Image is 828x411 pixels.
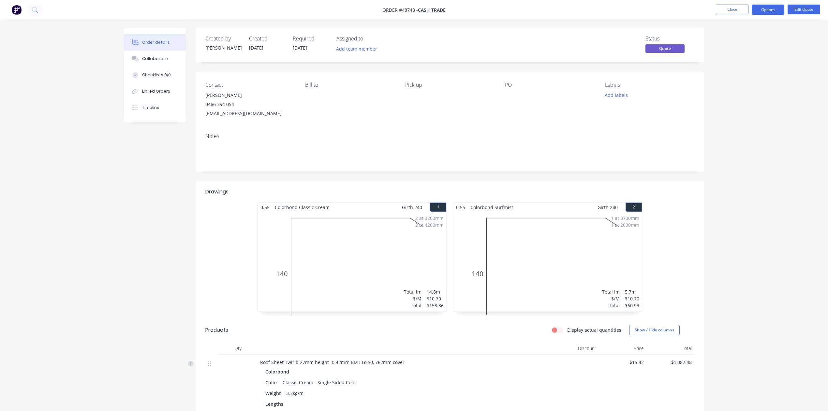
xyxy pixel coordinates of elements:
[205,91,295,118] div: [PERSON_NAME]0466 394 054[EMAIL_ADDRESS][DOMAIN_NAME]
[280,378,360,387] div: Classic Cream - Single Sided Color
[430,203,446,212] button: 1
[404,295,421,302] div: $/M
[602,288,620,295] div: Total lm
[249,36,285,42] div: Created
[404,288,421,295] div: Total lm
[602,295,620,302] div: $/M
[305,82,394,88] div: Bill to
[645,44,685,54] button: Quote
[205,44,241,51] div: [PERSON_NAME]
[402,203,422,212] span: Girth 240
[405,82,495,88] div: Pick up
[716,5,748,14] button: Close
[293,45,307,51] span: [DATE]
[598,203,618,212] span: Girth 240
[333,44,381,53] button: Add team member
[124,67,186,83] button: Checklists 0/0
[205,100,295,109] div: 0466 394 054
[427,295,444,302] div: $10.70
[752,5,784,15] button: Options
[124,51,186,67] button: Collaborate
[505,82,594,88] div: PO
[265,401,283,407] span: Lengths
[601,91,631,99] button: Add labels
[646,342,694,355] div: Total
[602,302,620,309] div: Total
[599,342,647,355] div: Price
[218,342,258,355] div: Qty
[336,36,402,42] div: Assigned to
[625,295,639,302] div: $10.70
[124,99,186,116] button: Timeline
[404,302,421,309] div: Total
[625,302,639,309] div: $60.99
[12,5,22,15] img: Factory
[625,288,639,295] div: 5.7m
[788,5,820,14] button: Edit Quote
[382,7,418,13] span: Order #48748 -
[626,203,642,212] button: 2
[453,212,642,312] div: 0140101 at 3700mm1 at 2000mmTotal lm$/MTotal5.7m$10.70$60.99
[205,91,295,100] div: [PERSON_NAME]
[293,36,329,42] div: Required
[284,388,306,398] div: 3.3kg/m
[415,221,444,228] div: 2 at 4200mm
[336,44,381,53] button: Add team member
[453,203,468,212] span: 0.55
[611,221,639,228] div: 1 at 2000mm
[468,203,516,212] span: Colorbond Surfmist
[427,288,444,295] div: 14.8m
[142,88,170,94] div: Linked Orders
[272,203,332,212] span: Colorbond Classic Cream
[205,82,295,88] div: Contact
[142,72,171,78] div: Checklists 0/0
[415,215,444,221] div: 2 at 3200mm
[567,327,621,333] label: Display actual quantities
[265,367,292,376] div: Colorbond
[124,83,186,99] button: Linked Orders
[142,39,170,45] div: Order details
[205,188,229,196] div: Drawings
[205,36,241,42] div: Created by
[601,359,644,366] span: $15.42
[645,36,694,42] div: Status
[205,133,694,139] div: Notes
[611,215,639,221] div: 1 at 3700mm
[142,56,168,62] div: Collaborate
[142,105,159,111] div: Timeline
[649,359,692,366] span: $1,082.48
[629,325,680,335] button: Show / Hide columns
[258,212,446,312] div: 0140102 at 3200mm2 at 4200mmTotal lm$/MTotal14.8m$10.70$158.36
[551,342,599,355] div: Discount
[249,45,263,51] span: [DATE]
[265,388,284,398] div: Weight
[645,44,685,53] span: Quote
[427,302,444,309] div: $158.36
[124,34,186,51] button: Order details
[418,7,446,13] a: Cash Trade
[258,203,272,212] span: 0.55
[260,359,405,365] span: Roof Sheet Twirib 27mm height- 0.42mm BMT G550, 762mm cover
[605,82,694,88] div: Labels
[205,109,295,118] div: [EMAIL_ADDRESS][DOMAIN_NAME]
[265,378,280,387] div: Color
[205,326,228,334] div: Products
